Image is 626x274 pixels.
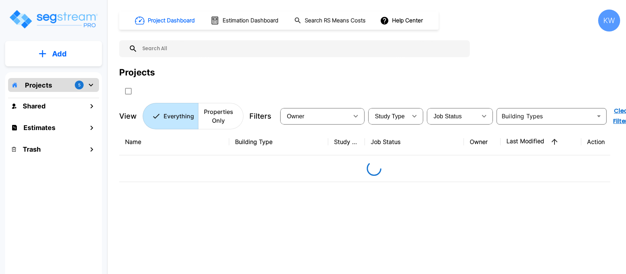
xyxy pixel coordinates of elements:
th: Study Type [328,129,365,155]
div: Select [428,106,477,126]
h1: Trash [23,144,41,154]
span: Owner [287,113,304,119]
button: Open [594,111,604,121]
p: View [119,111,137,122]
button: Project Dashboard [132,12,199,29]
p: Projects [25,80,52,90]
button: Search RS Means Costs [291,14,370,28]
p: Add [52,48,67,59]
img: Logo [8,9,98,30]
th: Name [119,129,229,155]
h1: Estimates [23,123,55,133]
th: Last Modified [501,129,581,155]
div: Platform [143,103,244,129]
div: Projects [119,66,155,79]
button: SelectAll [121,84,136,99]
th: Owner [464,129,501,155]
p: Filters [249,111,271,122]
button: Properties Only [198,103,244,129]
p: Everything [164,112,194,121]
div: Select [282,106,348,126]
span: Job Status [433,113,462,119]
input: Search All [138,40,466,57]
p: Properties Only [202,107,234,125]
button: Estimation Dashboard [208,13,282,28]
th: Building Type [229,129,328,155]
button: Everything [143,103,198,129]
th: Job Status [365,129,464,155]
button: Add [5,43,102,64]
p: 5 [78,82,81,88]
span: Study Type [375,113,404,119]
h1: Project Dashboard [148,16,195,25]
button: Help Center [378,14,426,27]
div: KW [598,10,620,32]
h1: Search RS Means Costs [305,16,366,25]
h1: Estimation Dashboard [223,16,278,25]
input: Building Types [499,111,592,121]
div: Select [370,106,407,126]
h1: Shared [23,101,45,111]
